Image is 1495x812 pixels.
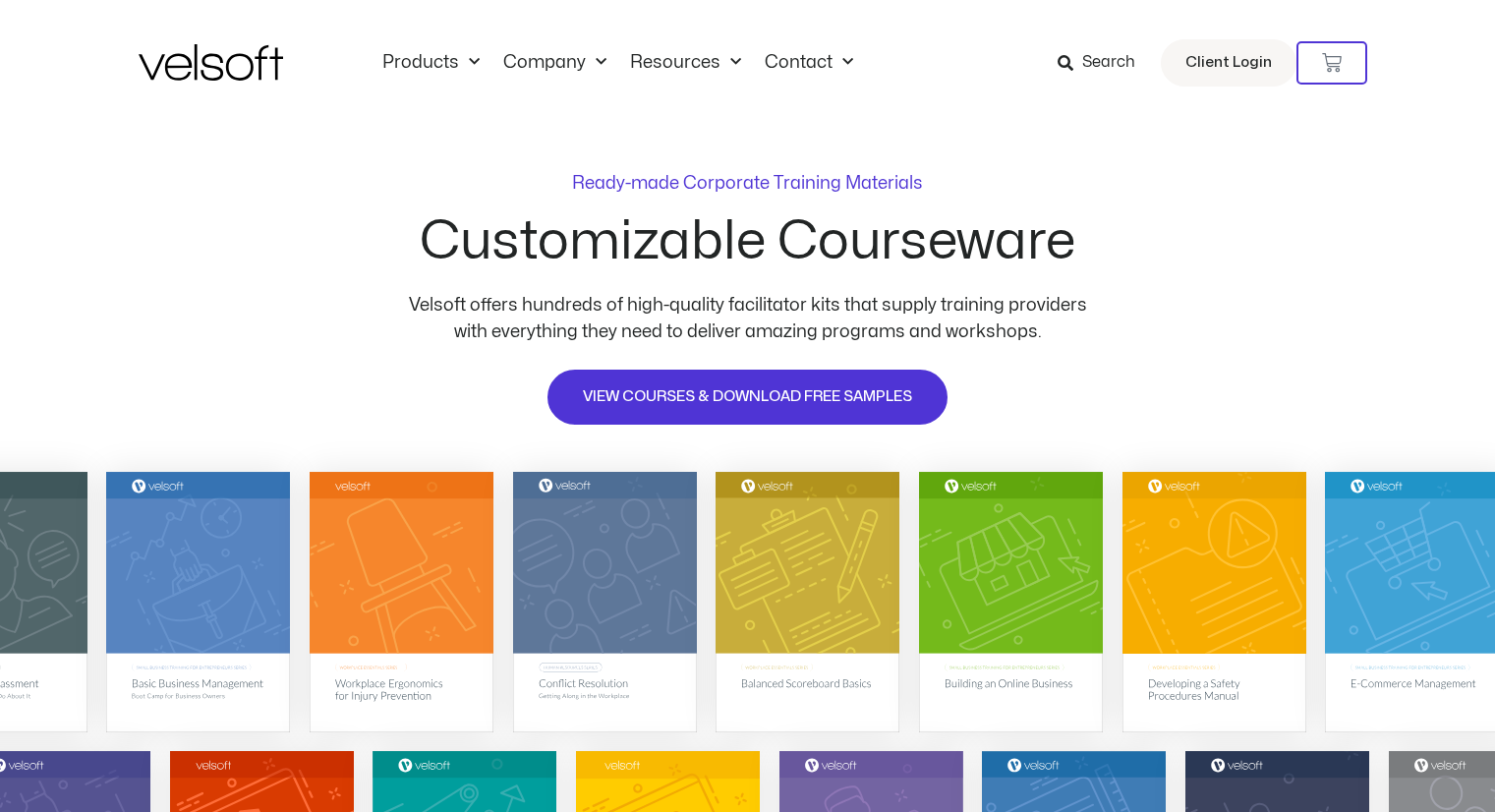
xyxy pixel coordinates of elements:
p: Ready-made Corporate Training Materials [572,175,923,193]
a: ProductsMenu Toggle [371,52,491,74]
p: Velsoft offers hundreds of high-quality facilitator kits that supply training providers with ever... [394,292,1102,345]
nav: Menu [371,52,865,74]
a: Client Login [1161,39,1296,87]
a: CompanyMenu Toggle [491,52,618,74]
img: Velsoft Training Materials [139,44,283,81]
a: Search [1058,46,1149,80]
a: VIEW COURSES & DOWNLOAD FREE SAMPLES [546,368,949,427]
iframe: chat widget [1245,769,1485,812]
span: VIEW COURSES & DOWNLOAD FREE SAMPLES [583,385,912,409]
h2: Customizable Courseware [420,215,1075,268]
span: Search [1082,50,1135,76]
a: ResourcesMenu Toggle [618,52,753,74]
span: Client Login [1185,50,1272,76]
a: ContactMenu Toggle [753,52,865,74]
